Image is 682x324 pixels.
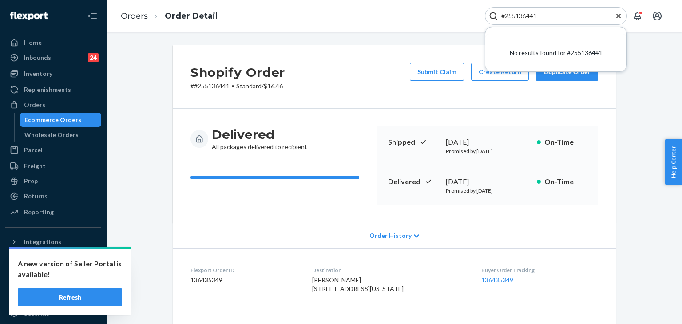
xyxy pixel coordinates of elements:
[410,63,464,81] button: Submit Claim
[5,189,101,203] a: Returns
[236,82,262,90] span: Standard
[24,53,51,62] div: Inbounds
[88,53,99,62] div: 24
[5,274,101,288] button: Fast Tags
[614,12,623,21] button: Close Search
[629,7,646,25] button: Open notifications
[388,177,439,187] p: Delivered
[485,34,626,71] div: No results found for #255136441
[190,63,285,82] h2: Shopify Order
[24,192,48,201] div: Returns
[18,288,122,306] button: Refresh
[5,67,101,81] a: Inventory
[5,36,101,50] a: Home
[24,208,54,217] div: Reporting
[24,69,52,78] div: Inventory
[544,137,587,147] p: On-Time
[648,7,666,25] button: Open account menu
[212,126,307,142] h3: Delivered
[5,159,101,173] a: Freight
[24,115,81,124] div: Ecommerce Orders
[20,113,102,127] a: Ecommerce Orders
[18,258,122,280] p: A new version of Seller Portal is available!
[24,130,79,139] div: Wholesale Orders
[312,276,404,292] span: [PERSON_NAME] [STREET_ADDRESS][US_STATE]
[5,174,101,188] a: Prep
[121,11,148,21] a: Orders
[5,253,101,263] a: Add Integration
[10,12,48,20] img: Flexport logo
[312,266,467,274] dt: Destination
[165,11,218,21] a: Order Detail
[24,162,46,170] div: Freight
[24,177,38,186] div: Prep
[20,128,102,142] a: Wholesale Orders
[190,276,298,284] dd: 136435349
[24,100,45,109] div: Orders
[481,266,598,274] dt: Buyer Order Tracking
[24,85,71,94] div: Replenishments
[5,83,101,97] a: Replenishments
[190,266,298,274] dt: Flexport Order ID
[24,237,61,246] div: Integrations
[536,63,598,81] button: Duplicate Order
[24,38,42,47] div: Home
[471,63,529,81] button: Create Return
[24,146,43,154] div: Parcel
[212,126,307,151] div: All packages delivered to recipient
[5,143,101,157] a: Parcel
[114,3,225,29] ol: breadcrumbs
[481,276,513,284] a: 136435349
[446,187,530,194] p: Promised by [DATE]
[5,306,101,320] a: Settings
[665,139,682,185] button: Help Center
[369,231,412,240] span: Order History
[543,67,591,76] div: Duplicate Order
[498,12,607,20] input: Search Input
[388,137,439,147] p: Shipped
[231,82,234,90] span: •
[544,177,587,187] p: On-Time
[83,7,101,25] button: Close Navigation
[5,235,101,249] button: Integrations
[5,205,101,219] a: Reporting
[5,51,101,65] a: Inbounds24
[446,137,530,147] div: [DATE]
[446,177,530,187] div: [DATE]
[5,292,101,303] a: Add Fast Tag
[5,98,101,112] a: Orders
[489,12,498,20] svg: Search Icon
[446,147,530,155] p: Promised by [DATE]
[190,82,285,91] p: # #255136441 / $16.46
